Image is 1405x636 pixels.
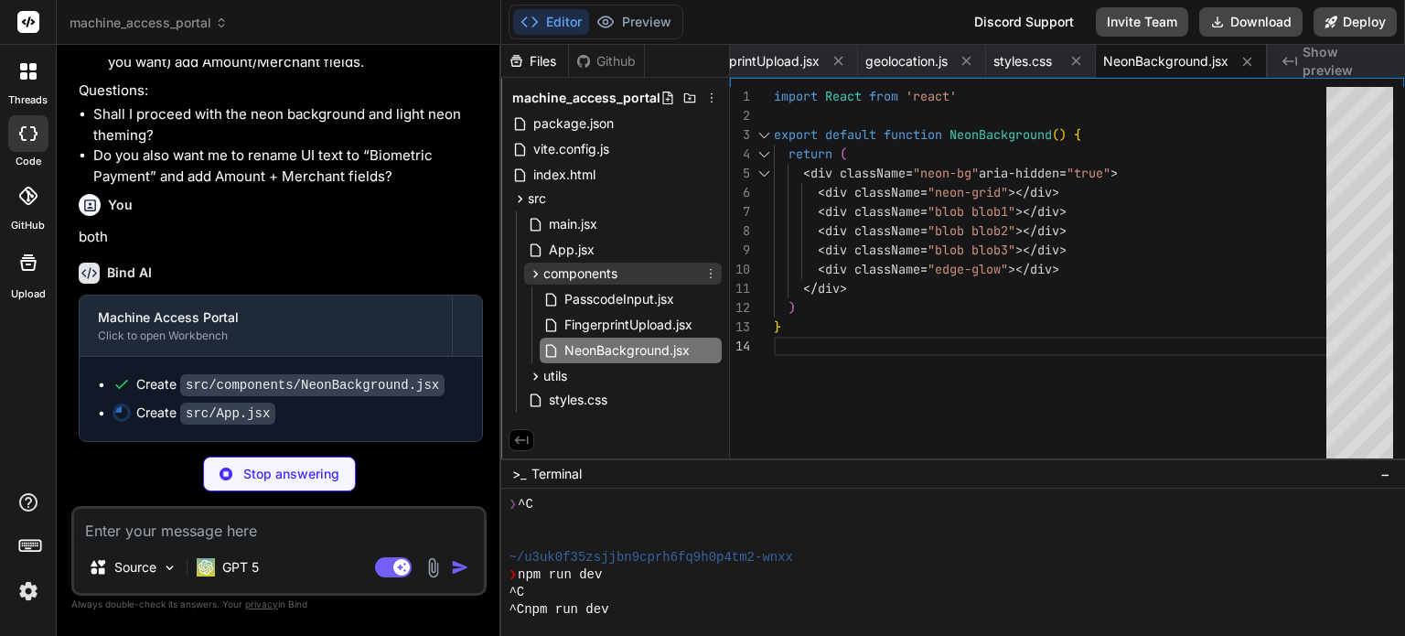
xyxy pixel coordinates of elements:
[803,165,810,181] span: <
[563,288,676,310] span: PasscodeInput.jsx
[788,299,796,316] span: )
[752,145,776,164] div: Click to collapse the range.
[93,104,483,146] li: Shall I proceed with the neon background and light neon theming?
[1052,261,1059,277] span: >
[1110,165,1118,181] span: >
[79,81,483,102] p: Questions:
[1059,165,1067,181] span: =
[730,241,750,260] div: 9
[79,227,483,248] p: both
[1074,126,1081,143] span: {
[1008,184,1052,200] span: ></div
[180,403,275,425] code: src/App.jsx
[563,340,692,361] span: NeonBackground.jsx
[920,203,928,220] span: =
[840,280,847,296] span: >
[509,601,608,619] span: ^Cnpm run dev
[825,203,920,220] span: div className
[920,261,928,277] span: =
[825,184,920,200] span: div className
[913,165,979,181] span: "neon-bg"
[1103,52,1228,70] span: NeonBackground.jsx
[928,203,1015,220] span: "blob blob1"
[1008,165,1015,181] span: -
[928,261,1008,277] span: "edge-glow"
[512,89,660,107] span: machine_access_portal
[71,596,487,613] p: Always double-check its answers. Your in Bind
[818,203,825,220] span: <
[928,184,1008,200] span: "neon-grid"
[1052,184,1059,200] span: >
[98,308,434,327] div: Machine Access Portal
[825,88,862,104] span: React
[509,566,518,584] span: ❯
[93,146,483,187] li: Do you also want me to rename UI text to “Biometric Payment” and add Amount + Merchant fields?
[531,113,616,135] span: package.json
[501,52,568,70] div: Files
[979,165,1008,181] span: aria
[1015,242,1059,258] span: ></div
[108,196,133,214] h6: You
[180,374,445,396] code: src/components/NeonBackground.jsx
[543,264,617,283] span: components
[222,558,259,577] p: GPT 5
[752,164,776,183] div: Click to collapse the range.
[563,314,694,336] span: FingerprintUpload.jsx
[1052,126,1059,143] span: (
[1380,465,1390,483] span: −
[730,221,750,241] div: 8
[512,465,526,483] span: >_
[423,557,444,578] img: attachment
[730,164,750,183] div: 5
[906,165,913,181] span: =
[136,404,275,423] div: Create
[730,183,750,202] div: 6
[920,222,928,239] span: =
[1059,242,1067,258] span: >
[1096,7,1188,37] button: Invite Team
[509,496,518,513] span: ❯
[589,9,679,35] button: Preview
[509,549,793,566] span: ~/u3uk0f35zsjjbn9cprh6fq9h0p4tm2-wnxx
[136,375,445,394] div: Create
[1015,203,1059,220] span: ></div
[730,260,750,279] div: 10
[788,146,832,162] span: return
[774,88,818,104] span: import
[803,280,818,296] span: </
[920,184,928,200] span: =
[547,389,609,411] span: styles.css
[1059,126,1067,143] span: )
[1015,165,1059,181] span: hidden
[531,164,597,186] span: index.html
[162,560,177,576] img: Pick Models
[774,318,781,335] span: }
[949,126,1052,143] span: NeonBackground
[906,88,957,104] span: 'react'
[107,264,152,282] h6: Bind AI
[818,242,825,258] span: <
[928,222,1015,239] span: "blob blob2"
[569,52,644,70] div: Github
[243,465,339,483] p: Stop answering
[920,242,928,258] span: =
[451,558,469,577] img: icon
[1067,165,1110,181] span: "true"
[865,52,948,70] span: geolocation.js
[869,88,898,104] span: from
[810,165,906,181] span: div className
[730,125,750,145] div: 3
[825,261,920,277] span: div className
[1008,261,1052,277] span: ></div
[1199,7,1303,37] button: Download
[245,598,278,609] span: privacy
[730,298,750,318] div: 12
[543,367,567,385] span: utils
[509,584,524,601] span: ^C
[774,126,818,143] span: export
[16,154,41,169] label: code
[1015,222,1059,239] span: ></div
[531,465,582,483] span: Terminal
[114,558,156,577] p: Source
[730,279,750,298] div: 11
